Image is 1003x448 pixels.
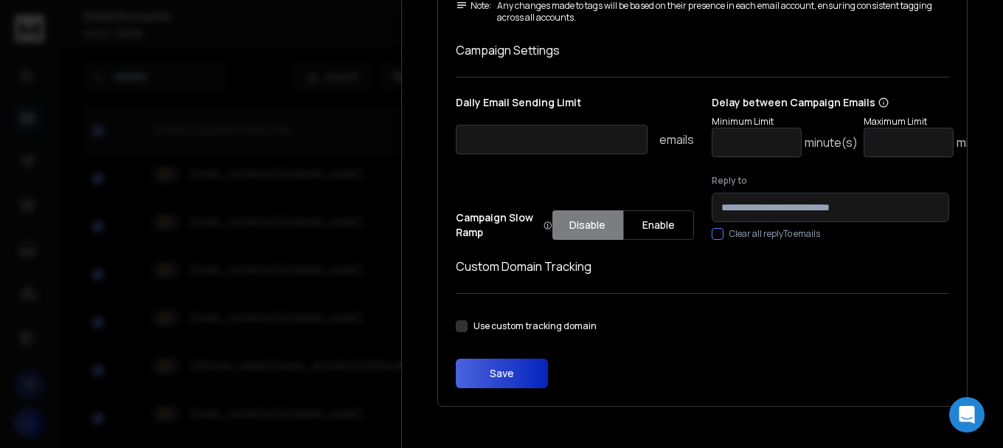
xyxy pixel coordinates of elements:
button: Disable [552,210,623,240]
label: Reply to [712,175,950,187]
p: minute(s) [805,134,858,151]
p: emails [659,131,694,148]
label: Use custom tracking domain [473,320,597,332]
p: Daily Email Sending Limit [456,95,694,116]
p: Campaign Slow Ramp [456,210,552,240]
div: Open Intercom Messenger [949,397,985,433]
h1: Custom Domain Tracking [456,258,949,275]
label: Clear all replyTo emails [729,228,820,240]
button: Save [456,359,548,388]
h1: Campaign Settings [456,41,949,59]
p: Minimum Limit [712,116,858,128]
button: Enable [623,210,694,240]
